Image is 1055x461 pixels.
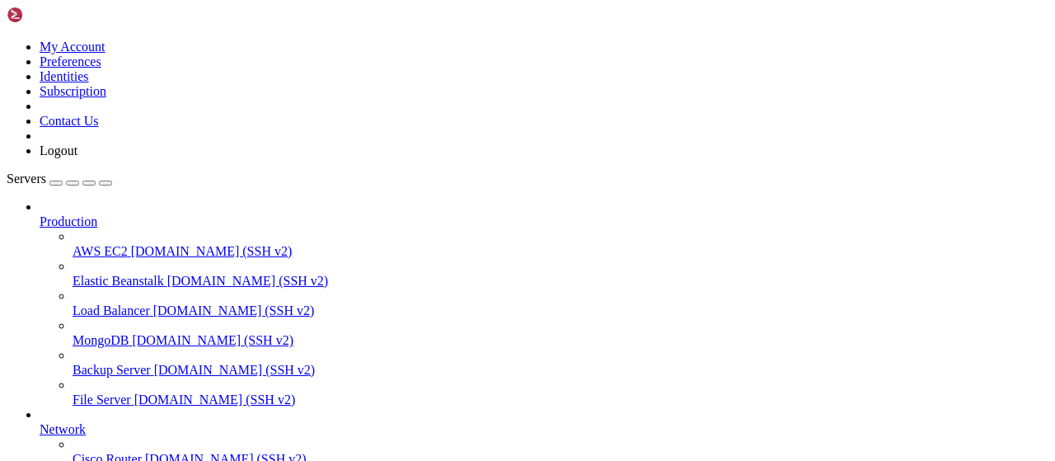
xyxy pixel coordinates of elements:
[40,54,101,68] a: Preferences
[73,289,1048,318] li: Load Balancer [DOMAIN_NAME] (SSH v2)
[167,274,329,288] span: [DOMAIN_NAME] (SSH v2)
[73,229,1048,259] li: AWS EC2 [DOMAIN_NAME] (SSH v2)
[40,40,105,54] a: My Account
[7,7,101,23] img: Shellngn
[153,303,315,318] span: [DOMAIN_NAME] (SSH v2)
[134,393,296,407] span: [DOMAIN_NAME] (SSH v2)
[73,363,151,377] span: Backup Server
[73,348,1048,378] li: Backup Server [DOMAIN_NAME] (SSH v2)
[154,363,316,377] span: [DOMAIN_NAME] (SSH v2)
[40,422,1048,437] a: Network
[40,214,1048,229] a: Production
[7,172,112,186] a: Servers
[73,333,129,347] span: MongoDB
[73,378,1048,407] li: File Server [DOMAIN_NAME] (SSH v2)
[73,318,1048,348] li: MongoDB [DOMAIN_NAME] (SSH v2)
[73,244,1048,259] a: AWS EC2 [DOMAIN_NAME] (SSH v2)
[40,200,1048,407] li: Production
[73,393,131,407] span: File Server
[73,259,1048,289] li: Elastic Beanstalk [DOMAIN_NAME] (SSH v2)
[40,214,97,228] span: Production
[7,172,46,186] span: Servers
[40,422,86,436] span: Network
[40,84,106,98] a: Subscription
[73,244,128,258] span: AWS EC2
[131,244,293,258] span: [DOMAIN_NAME] (SSH v2)
[73,393,1048,407] a: File Server [DOMAIN_NAME] (SSH v2)
[73,303,1048,318] a: Load Balancer [DOMAIN_NAME] (SSH v2)
[73,363,1048,378] a: Backup Server [DOMAIN_NAME] (SSH v2)
[40,143,77,158] a: Logout
[132,333,293,347] span: [DOMAIN_NAME] (SSH v2)
[40,114,99,128] a: Contact Us
[73,303,150,318] span: Load Balancer
[73,333,1048,348] a: MongoDB [DOMAIN_NAME] (SSH v2)
[40,69,89,83] a: Identities
[73,274,1048,289] a: Elastic Beanstalk [DOMAIN_NAME] (SSH v2)
[73,274,164,288] span: Elastic Beanstalk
